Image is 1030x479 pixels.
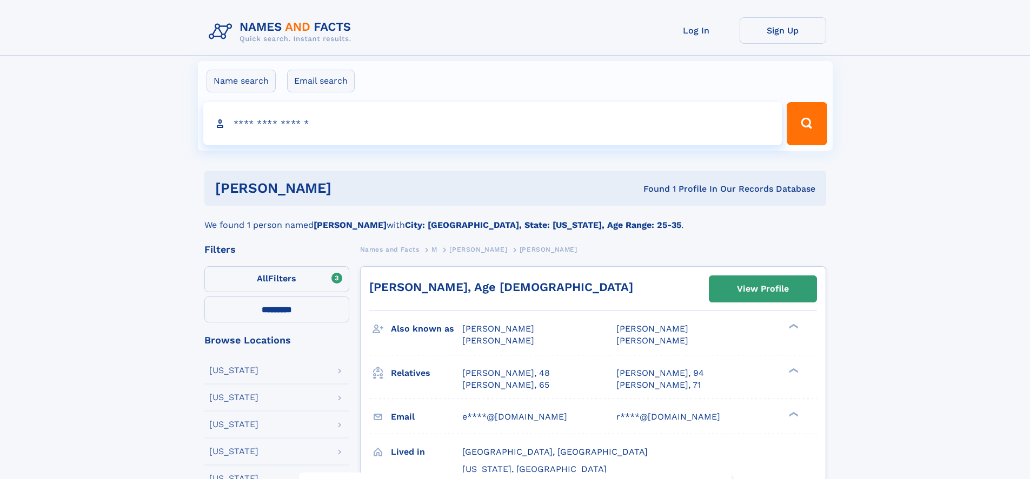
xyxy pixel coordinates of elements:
[487,183,815,195] div: Found 1 Profile In Our Records Database
[653,17,740,44] a: Log In
[431,242,437,256] a: M
[462,379,549,391] a: [PERSON_NAME], 65
[391,320,462,338] h3: Also known as
[215,181,488,195] h1: [PERSON_NAME]
[786,367,799,374] div: ❯
[462,335,534,346] span: [PERSON_NAME]
[360,242,420,256] a: Names and Facts
[449,242,507,256] a: [PERSON_NAME]
[204,17,360,46] img: Logo Names and Facts
[314,220,387,230] b: [PERSON_NAME]
[207,70,276,92] label: Name search
[462,447,648,457] span: [GEOGRAPHIC_DATA], [GEOGRAPHIC_DATA]
[520,246,577,253] span: [PERSON_NAME]
[616,335,688,346] span: [PERSON_NAME]
[203,102,782,145] input: search input
[209,447,258,456] div: [US_STATE]
[391,443,462,461] h3: Lived in
[405,220,681,230] b: City: [GEOGRAPHIC_DATA], State: [US_STATE], Age Range: 25-35
[786,410,799,417] div: ❯
[391,408,462,426] h3: Email
[391,364,462,382] h3: Relatives
[209,393,258,402] div: [US_STATE]
[209,366,258,375] div: [US_STATE]
[616,367,704,379] a: [PERSON_NAME], 94
[737,276,789,301] div: View Profile
[257,273,268,284] span: All
[449,246,507,253] span: [PERSON_NAME]
[616,323,688,334] span: [PERSON_NAME]
[787,102,827,145] button: Search Button
[369,280,633,294] a: [PERSON_NAME], Age [DEMOGRAPHIC_DATA]
[204,245,349,254] div: Filters
[204,335,349,345] div: Browse Locations
[204,206,826,232] div: We found 1 person named with .
[740,17,826,44] a: Sign Up
[209,420,258,429] div: [US_STATE]
[204,266,349,292] label: Filters
[786,323,799,330] div: ❯
[616,379,701,391] a: [PERSON_NAME], 71
[709,276,816,302] a: View Profile
[462,464,607,474] span: [US_STATE], [GEOGRAPHIC_DATA]
[462,367,550,379] a: [PERSON_NAME], 48
[287,70,355,92] label: Email search
[462,323,534,334] span: [PERSON_NAME]
[431,246,437,253] span: M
